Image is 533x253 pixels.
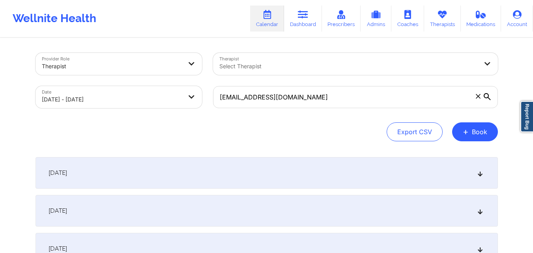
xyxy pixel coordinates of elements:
button: +Book [452,122,498,141]
a: Admins [361,6,391,32]
a: Dashboard [284,6,322,32]
a: Prescribers [322,6,361,32]
a: Calendar [250,6,284,32]
a: Therapists [424,6,461,32]
span: + [463,129,469,134]
span: [DATE] [49,245,67,253]
a: Medications [461,6,501,32]
button: Export CSV [387,122,443,141]
div: Therapist [42,58,182,75]
span: [DATE] [49,207,67,215]
span: [DATE] [49,169,67,177]
a: Report Bug [520,101,533,132]
a: Coaches [391,6,424,32]
a: Account [501,6,533,32]
div: [DATE] - [DATE] [42,91,182,108]
input: Search by patient email [213,86,498,108]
